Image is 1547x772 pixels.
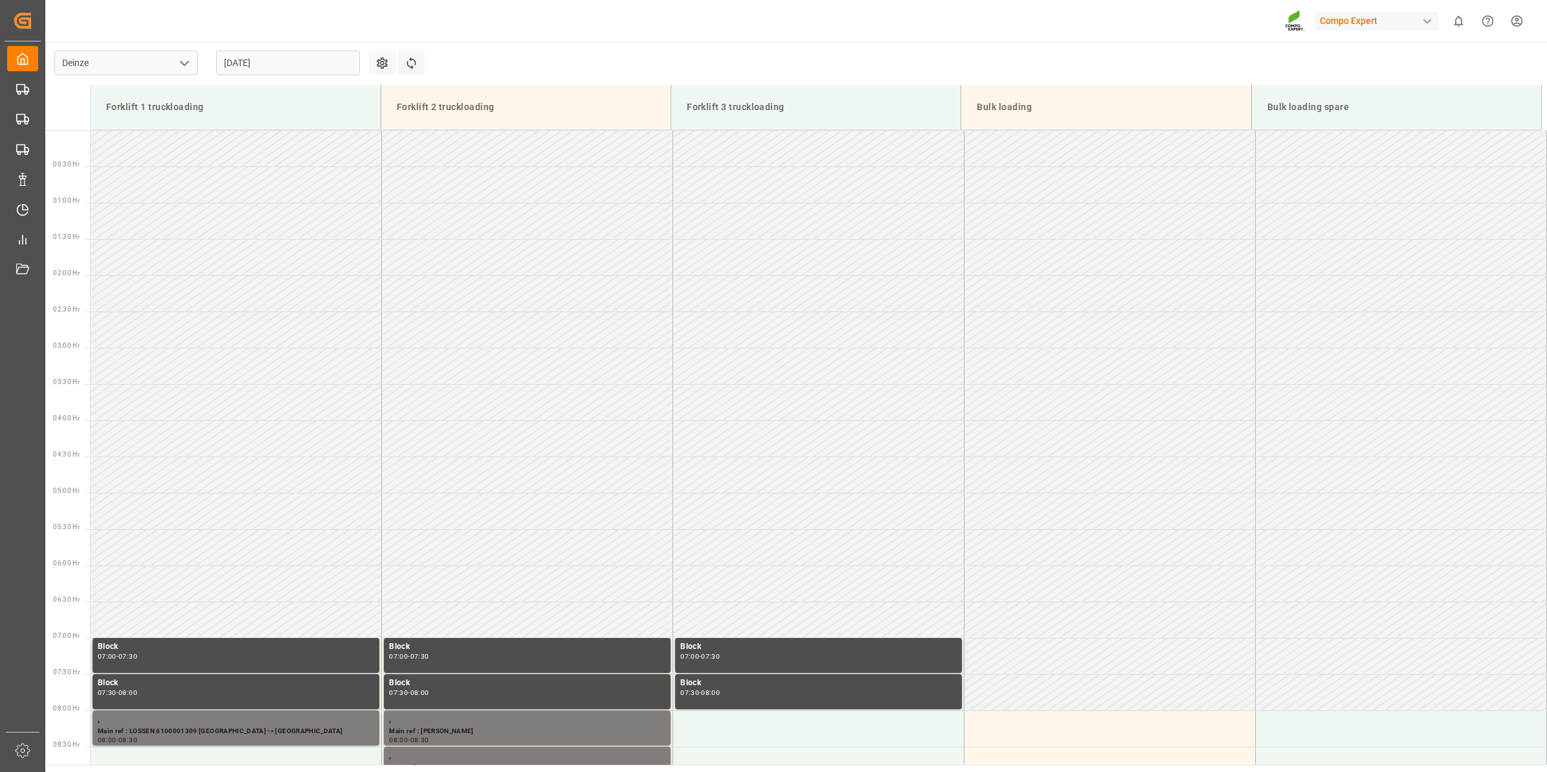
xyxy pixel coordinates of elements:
[389,749,665,762] div: ,
[53,233,80,240] span: 01:30 Hr
[410,690,429,696] div: 08:00
[98,737,117,743] div: 08:00
[680,677,957,690] div: Block
[53,560,80,567] span: 06:00 Hr
[408,653,410,659] div: -
[682,95,950,119] div: Forklift 3 truckloading
[118,690,137,696] div: 08:00
[1285,10,1306,32] img: Screenshot%202023-09-29%20at%2010.02.21.png_1712312052.png
[117,690,118,696] div: -
[680,653,699,659] div: 07:00
[972,95,1240,119] div: Bulk loading
[410,653,429,659] div: 07:30
[98,641,374,653] div: Block
[53,197,80,204] span: 01:00 Hr
[408,737,410,743] div: -
[98,690,117,696] div: 07:30
[1444,6,1473,36] button: show 0 new notifications
[408,690,410,696] div: -
[216,51,360,75] input: DD.MM.YYYY
[389,713,665,726] div: ,
[1473,6,1502,36] button: Help Center
[53,342,80,349] span: 03:00 Hr
[54,51,198,75] input: Type to search/select
[53,705,80,712] span: 08:00 Hr
[389,737,408,743] div: 08:00
[98,726,374,737] div: Main ref : LOSSEN 6100001309 [GEOGRAPHIC_DATA] -> [GEOGRAPHIC_DATA]
[53,378,80,385] span: 03:30 Hr
[389,677,665,690] div: Block
[118,653,137,659] div: 07:30
[1315,12,1439,30] div: Compo Expert
[117,737,118,743] div: -
[53,269,80,277] span: 02:00 Hr
[699,690,701,696] div: -
[392,95,660,119] div: Forklift 2 truckloading
[53,668,80,675] span: 07:30 Hr
[53,306,80,313] span: 02:30 Hr
[389,726,665,737] div: Main ref : [PERSON_NAME]
[699,653,701,659] div: -
[53,741,80,748] span: 08:30 Hr
[389,653,408,659] div: 07:00
[389,690,408,696] div: 07:30
[101,95,370,119] div: Forklift 1 truckloading
[53,414,80,422] span: 04:00 Hr
[53,451,80,458] span: 04:30 Hr
[53,487,80,494] span: 05:00 Hr
[1262,95,1531,119] div: Bulk loading spare
[174,53,194,73] button: open menu
[701,653,720,659] div: 07:30
[98,677,374,690] div: Block
[98,713,374,726] div: ,
[118,737,137,743] div: 08:30
[701,690,720,696] div: 08:00
[1315,8,1444,33] button: Compo Expert
[680,690,699,696] div: 07:30
[117,653,118,659] div: -
[389,641,665,653] div: Block
[98,653,117,659] div: 07:00
[53,596,80,603] span: 06:30 Hr
[53,161,80,168] span: 00:30 Hr
[53,632,80,639] span: 07:00 Hr
[680,641,957,653] div: Block
[410,737,429,743] div: 08:30
[53,523,80,530] span: 05:30 Hr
